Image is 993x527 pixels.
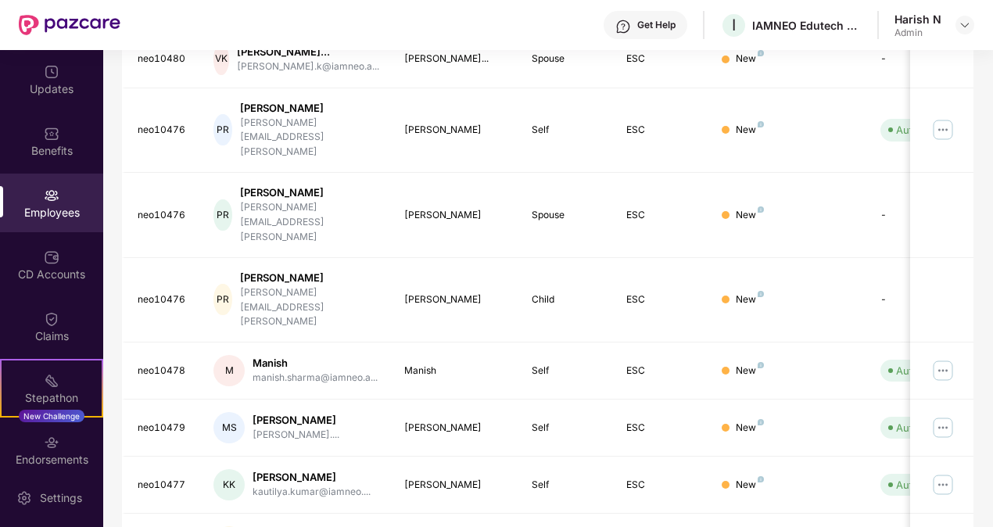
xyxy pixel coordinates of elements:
[896,363,959,378] div: Auto Verified
[44,373,59,389] img: svg+xml;base64,PHN2ZyB4bWxucz0iaHR0cDovL3d3dy53My5vcmcvMjAwMC9zdmciIHdpZHRoPSIyMSIgaGVpZ2h0PSIyMC...
[930,117,955,142] img: manageButton
[930,472,955,497] img: manageButton
[736,123,764,138] div: New
[240,185,379,200] div: [PERSON_NAME]
[404,52,507,66] div: [PERSON_NAME]...
[253,428,339,443] div: [PERSON_NAME]....
[894,12,941,27] div: Harish N
[138,52,189,66] div: neo10480
[44,249,59,265] img: svg+xml;base64,PHN2ZyBpZD0iQ0RfQWNjb3VudHMiIGRhdGEtbmFtZT0iQ0QgQWNjb3VudHMiIHhtbG5zPSJodHRwOi8vd3...
[758,206,764,213] img: svg+xml;base64,PHN2ZyB4bWxucz0iaHR0cDovL3d3dy53My5vcmcvMjAwMC9zdmciIHdpZHRoPSI4IiBoZWlnaHQ9IjgiIH...
[615,19,631,34] img: svg+xml;base64,PHN2ZyBpZD0iSGVscC0zMngzMiIgeG1sbnM9Imh0dHA6Ly93d3cudzMub3JnLzIwMDAvc3ZnIiB3aWR0aD...
[240,285,379,330] div: [PERSON_NAME][EMAIL_ADDRESS][PERSON_NAME]
[736,478,764,493] div: New
[758,362,764,368] img: svg+xml;base64,PHN2ZyB4bWxucz0iaHR0cDovL3d3dy53My5vcmcvMjAwMC9zdmciIHdpZHRoPSI4IiBoZWlnaHQ9IjgiIH...
[868,31,979,88] td: -
[736,208,764,223] div: New
[868,258,979,343] td: -
[896,122,959,138] div: Auto Verified
[240,200,379,245] div: [PERSON_NAME][EMAIL_ADDRESS][PERSON_NAME]
[758,419,764,425] img: svg+xml;base64,PHN2ZyB4bWxucz0iaHR0cDovL3d3dy53My5vcmcvMjAwMC9zdmciIHdpZHRoPSI4IiBoZWlnaHQ9IjgiIH...
[19,410,84,422] div: New Challenge
[404,364,507,378] div: Manish
[626,364,697,378] div: ESC
[532,292,602,307] div: Child
[626,208,697,223] div: ESC
[736,52,764,66] div: New
[240,271,379,285] div: [PERSON_NAME]
[44,64,59,80] img: svg+xml;base64,PHN2ZyBpZD0iVXBkYXRlZCIgeG1sbnM9Imh0dHA6Ly93d3cudzMub3JnLzIwMDAvc3ZnIiB3aWR0aD0iMj...
[626,478,697,493] div: ESC
[758,291,764,297] img: svg+xml;base64,PHN2ZyB4bWxucz0iaHR0cDovL3d3dy53My5vcmcvMjAwMC9zdmciIHdpZHRoPSI4IiBoZWlnaHQ9IjgiIH...
[930,358,955,383] img: manageButton
[404,123,507,138] div: [PERSON_NAME]
[736,292,764,307] div: New
[404,292,507,307] div: [PERSON_NAME]
[44,311,59,327] img: svg+xml;base64,PHN2ZyBpZD0iQ2xhaW0iIHhtbG5zPSJodHRwOi8vd3d3LnczLm9yZy8yMDAwL3N2ZyIgd2lkdGg9IjIwIi...
[240,116,379,160] div: [PERSON_NAME][EMAIL_ADDRESS][PERSON_NAME]
[138,123,189,138] div: neo10476
[626,123,697,138] div: ESC
[35,490,87,506] div: Settings
[637,19,676,31] div: Get Help
[138,208,189,223] div: neo10476
[532,208,602,223] div: Spouse
[894,27,941,39] div: Admin
[896,420,959,436] div: Auto Verified
[752,18,862,33] div: IAMNEO Edutech Private Limited
[240,101,379,116] div: [PERSON_NAME]
[758,121,764,127] img: svg+xml;base64,PHN2ZyB4bWxucz0iaHR0cDovL3d3dy53My5vcmcvMjAwMC9zdmciIHdpZHRoPSI4IiBoZWlnaHQ9IjgiIH...
[404,421,507,436] div: [PERSON_NAME]
[959,19,971,31] img: svg+xml;base64,PHN2ZyBpZD0iRHJvcGRvd24tMzJ4MzIiIHhtbG5zPSJodHRwOi8vd3d3LnczLm9yZy8yMDAwL3N2ZyIgd2...
[138,478,189,493] div: neo10477
[44,435,59,450] img: svg+xml;base64,PHN2ZyBpZD0iRW5kb3JzZW1lbnRzIiB4bWxucz0iaHR0cDovL3d3dy53My5vcmcvMjAwMC9zdmciIHdpZH...
[213,412,245,443] div: MS
[2,390,102,406] div: Stepathon
[253,470,371,485] div: [PERSON_NAME]
[736,421,764,436] div: New
[138,364,189,378] div: neo10478
[532,478,602,493] div: Self
[213,199,231,231] div: PR
[532,52,602,66] div: Spouse
[758,476,764,482] img: svg+xml;base64,PHN2ZyB4bWxucz0iaHR0cDovL3d3dy53My5vcmcvMjAwMC9zdmciIHdpZHRoPSI4IiBoZWlnaHQ9IjgiIH...
[237,45,379,59] div: [PERSON_NAME]...
[404,478,507,493] div: [PERSON_NAME]
[237,59,379,74] div: [PERSON_NAME].k@iamneo.a...
[16,490,32,506] img: svg+xml;base64,PHN2ZyBpZD0iU2V0dGluZy0yMHgyMCIgeG1sbnM9Imh0dHA6Ly93d3cudzMub3JnLzIwMDAvc3ZnIiB3aW...
[626,421,697,436] div: ESC
[253,413,339,428] div: [PERSON_NAME]
[213,284,231,315] div: PR
[930,415,955,440] img: manageButton
[532,364,602,378] div: Self
[213,114,231,145] div: PR
[626,52,697,66] div: ESC
[213,44,229,75] div: VK
[213,469,245,500] div: KK
[44,188,59,203] img: svg+xml;base64,PHN2ZyBpZD0iRW1wbG95ZWVzIiB4bWxucz0iaHR0cDovL3d3dy53My5vcmcvMjAwMC9zdmciIHdpZHRoPS...
[253,485,371,500] div: kautilya.kumar@iamneo....
[213,355,245,386] div: M
[758,50,764,56] img: svg+xml;base64,PHN2ZyB4bWxucz0iaHR0cDovL3d3dy53My5vcmcvMjAwMC9zdmciIHdpZHRoPSI4IiBoZWlnaHQ9IjgiIH...
[626,292,697,307] div: ESC
[44,126,59,142] img: svg+xml;base64,PHN2ZyBpZD0iQmVuZWZpdHMiIHhtbG5zPSJodHRwOi8vd3d3LnczLm9yZy8yMDAwL3N2ZyIgd2lkdGg9Ij...
[404,208,507,223] div: [PERSON_NAME]
[868,173,979,258] td: -
[736,364,764,378] div: New
[732,16,736,34] span: I
[532,123,602,138] div: Self
[896,477,959,493] div: Auto Verified
[138,421,189,436] div: neo10479
[253,371,378,385] div: manish.sharma@iamneo.a...
[253,356,378,371] div: Manish
[19,15,120,35] img: New Pazcare Logo
[532,421,602,436] div: Self
[138,292,189,307] div: neo10476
